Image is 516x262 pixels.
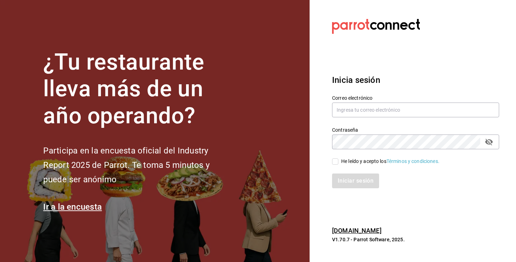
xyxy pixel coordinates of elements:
[332,103,499,117] input: Ingresa tu correo electrónico
[332,227,382,234] a: [DOMAIN_NAME]
[43,49,233,130] h1: ¿Tu restaurante lleva más de un año operando?
[332,74,499,86] h3: Inicia sesión
[386,158,439,164] a: Términos y condiciones.
[341,158,439,165] div: He leído y acepto los
[43,202,102,212] a: Ir a la encuesta
[332,236,499,243] p: V1.70.7 - Parrot Software, 2025.
[332,127,499,132] label: Contraseña
[43,144,233,186] h2: Participa en la encuesta oficial del Industry Report 2025 de Parrot. Te toma 5 minutos y puede se...
[483,136,495,148] button: passwordField
[332,95,499,100] label: Correo electrónico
